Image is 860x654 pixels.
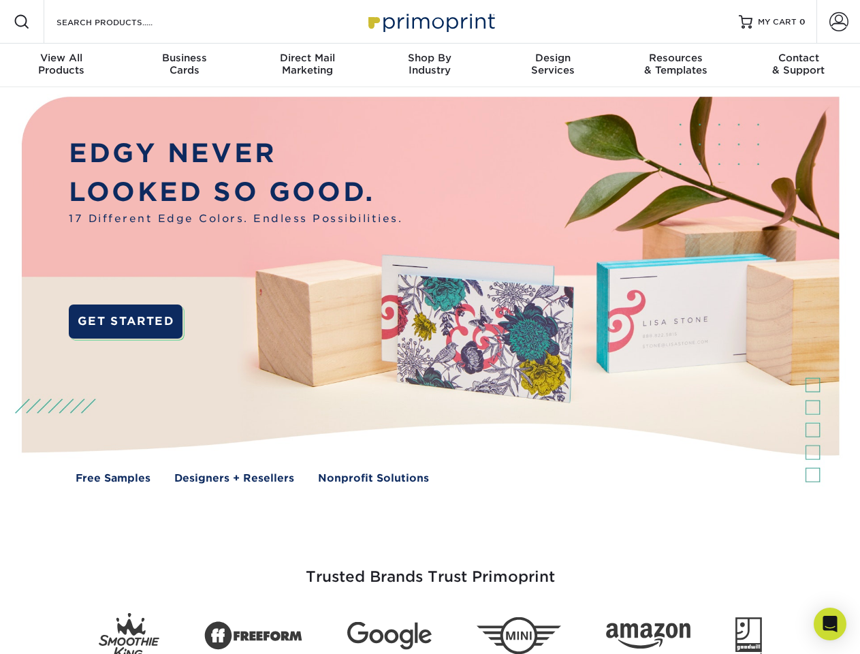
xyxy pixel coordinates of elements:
div: Marketing [246,52,368,76]
a: Designers + Resellers [174,471,294,486]
iframe: Google Customer Reviews [3,612,116,649]
a: Shop ByIndustry [368,44,491,87]
img: Primoprint [362,7,498,36]
a: GET STARTED [69,305,182,339]
a: Contact& Support [737,44,860,87]
a: Free Samples [76,471,150,486]
span: Business [123,52,245,64]
span: Design [492,52,614,64]
span: 0 [799,17,806,27]
a: Nonprofit Solutions [318,471,429,486]
span: Direct Mail [246,52,368,64]
img: Goodwill [735,617,762,654]
input: SEARCH PRODUCTS..... [55,14,188,30]
div: Industry [368,52,491,76]
p: LOOKED SO GOOD. [69,173,402,212]
img: Amazon [606,623,690,649]
p: EDGY NEVER [69,134,402,173]
a: BusinessCards [123,44,245,87]
span: Resources [614,52,737,64]
a: DesignServices [492,44,614,87]
img: Google [347,622,432,650]
div: Cards [123,52,245,76]
div: Open Intercom Messenger [814,608,846,640]
h3: Trusted Brands Trust Primoprint [32,535,829,602]
a: Direct MailMarketing [246,44,368,87]
a: Resources& Templates [614,44,737,87]
span: 17 Different Edge Colors. Endless Possibilities. [69,211,402,227]
div: Services [492,52,614,76]
div: & Templates [614,52,737,76]
div: & Support [737,52,860,76]
span: MY CART [758,16,797,28]
span: Shop By [368,52,491,64]
span: Contact [737,52,860,64]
